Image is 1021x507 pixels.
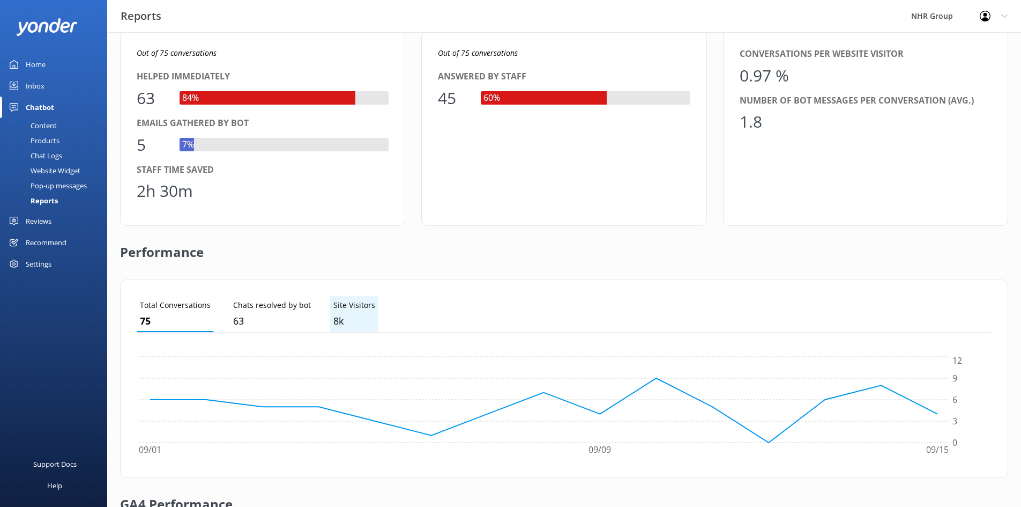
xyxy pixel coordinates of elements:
[137,132,169,158] div: 5
[6,133,59,148] div: Products
[6,133,107,148] a: Products
[6,163,107,178] a: Website Widget
[26,54,46,75] div: Home
[740,47,992,61] div: Conversations per website visitor
[140,299,211,311] p: Total Conversations
[740,109,772,135] div: 1.8
[47,475,62,496] div: Help
[6,118,57,133] div: Content
[233,299,311,311] p: Chats resolved by bot
[6,178,107,193] a: Pop-up messages
[139,444,161,456] tspan: 09/01
[740,94,992,108] div: Number of bot messages per conversation (avg.)
[180,138,197,152] div: 7%
[6,118,107,133] a: Content
[26,232,66,253] div: Recommend
[26,253,51,275] div: Settings
[120,226,204,269] h2: Performance
[333,313,375,329] p: 7,754
[438,70,690,84] div: Answered by staff
[952,372,957,384] tspan: 9
[140,313,211,329] p: 75
[952,394,957,406] tspan: 6
[137,85,169,111] div: 63
[180,91,202,105] div: 84%
[952,355,962,367] tspan: 12
[6,163,80,178] div: Website Widget
[6,148,107,163] a: Chat Logs
[121,8,161,25] h3: Reports
[952,437,957,449] tspan: 0
[926,444,949,456] tspan: 09/15
[233,313,311,329] p: 63
[137,48,217,58] i: Out of 75 conversations
[16,18,78,36] img: yonder-white-logo.png
[6,193,107,208] a: Reports
[438,85,470,111] div: 45
[137,70,389,84] div: Helped immediately
[26,97,54,118] div: Chatbot
[740,63,789,89] div: 0.97 %
[6,148,62,163] div: Chat Logs
[26,210,51,232] div: Reviews
[137,116,389,130] div: Emails gathered by bot
[481,91,503,105] div: 60%
[438,48,518,58] i: Out of 75 conversations
[333,299,375,311] p: Site Visitors
[6,178,87,193] div: Pop-up messages
[588,444,611,456] tspan: 09/09
[33,453,77,475] div: Support Docs
[137,178,193,204] div: 2h 30m
[137,163,389,177] div: Staff time saved
[6,193,58,208] div: Reports
[26,75,44,97] div: Inbox
[952,415,957,427] tspan: 3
